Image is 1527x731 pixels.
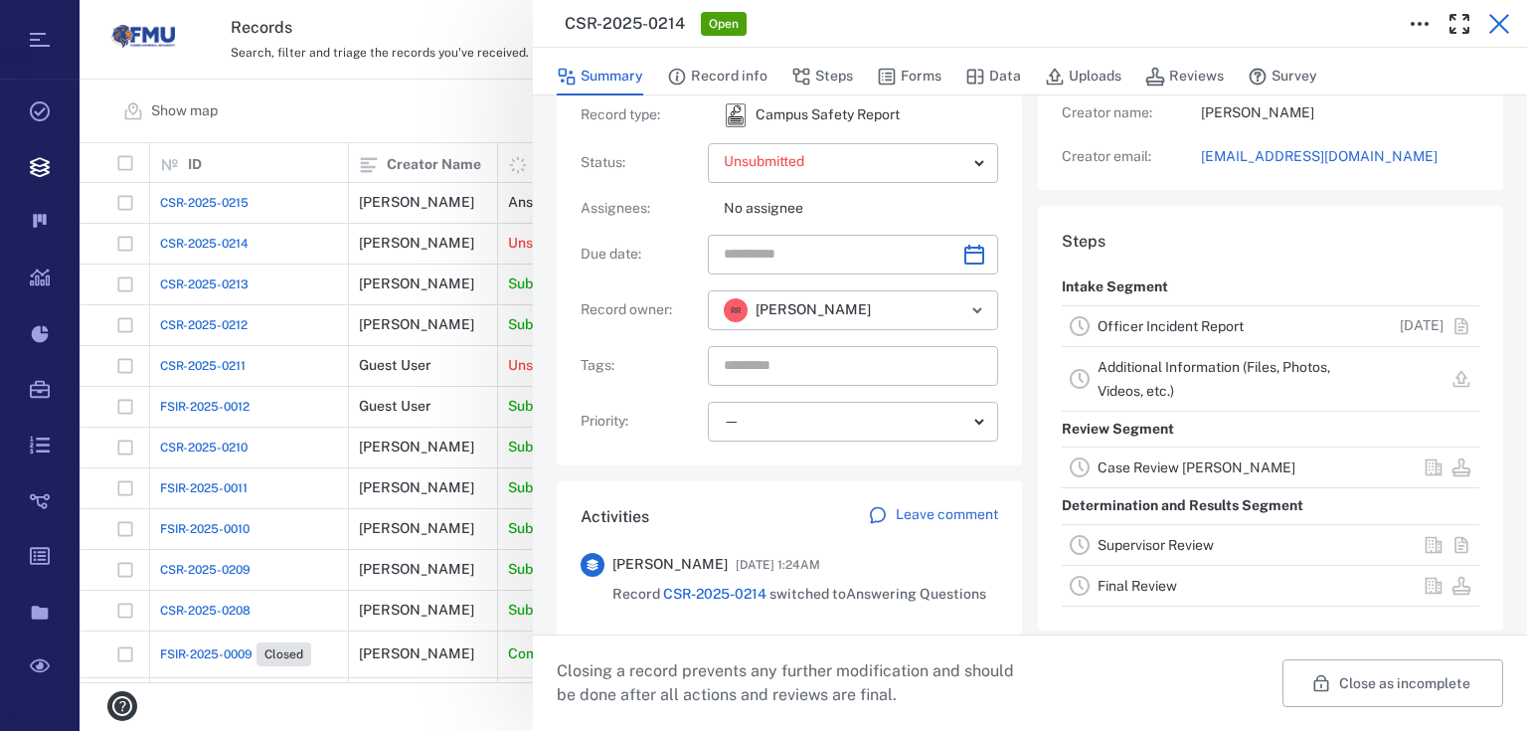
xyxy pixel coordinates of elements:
[581,245,700,265] p: Due date :
[581,412,700,432] p: Priority :
[612,585,986,605] span: Record switched to
[868,505,998,529] a: Leave comment
[45,14,85,32] span: Help
[1440,4,1479,44] button: Toggle Fullscreen
[963,296,991,324] button: Open
[1479,4,1519,44] button: Close
[705,16,743,33] span: Open
[1098,459,1295,475] a: Case Review [PERSON_NAME]
[1098,578,1177,594] a: Final Review
[954,235,994,274] button: Choose date
[877,58,941,95] button: Forms
[724,199,998,219] p: No assignee
[791,58,853,95] button: Steps
[1098,537,1214,553] a: Supervisor Review
[896,505,998,525] p: Leave comment
[663,586,766,602] a: CSR-2025-0214
[724,103,748,127] div: Campus Safety Report
[581,105,700,125] p: Record type :
[581,300,700,320] p: Record owner :
[557,659,1030,707] p: Closing a record prevents any further modification and should be done after all actions and revie...
[1062,230,1479,254] h6: Steps
[724,103,748,127] img: icon Campus Safety Report
[1098,318,1244,334] a: Officer Incident Report
[1098,359,1330,399] a: Additional Information (Files, Photos, Videos, etc.)
[1062,103,1201,123] p: Creator name:
[1248,58,1317,95] button: Survey
[557,40,1022,481] div: Record infoRecord type:icon Campus Safety ReportCampus Safety ReportStatus:Assignees:No assigneeD...
[1400,316,1443,336] p: [DATE]
[965,58,1021,95] button: Data
[736,553,820,577] span: [DATE] 1:24AM
[667,58,767,95] button: Record info
[724,410,966,433] div: —
[1400,4,1440,44] button: Toggle to Edit Boxes
[846,586,986,602] span: Answering Questions
[1038,40,1503,206] div: Citizen infoCreator name:[PERSON_NAME]Creator email:[EMAIL_ADDRESS][DOMAIN_NAME]
[1062,412,1174,448] p: Review Segment
[724,152,966,172] p: Unsubmitted
[1201,147,1479,167] a: [EMAIL_ADDRESS][DOMAIN_NAME]
[581,153,700,173] p: Status :
[557,481,1022,652] div: ActivitiesLeave comment[PERSON_NAME][DATE] 1:24AMRecord CSR-2025-0214 switched toAnswering Questions
[565,12,685,36] h3: CSR-2025-0214
[1062,488,1303,524] p: Determination and Results Segment
[756,300,871,320] span: [PERSON_NAME]
[557,58,643,95] button: Summary
[1201,103,1479,123] p: [PERSON_NAME]
[1062,270,1168,305] p: Intake Segment
[756,105,900,125] p: Campus Safety Report
[1282,659,1503,707] button: Close as incomplete
[581,505,649,529] h6: Activities
[1062,147,1201,167] p: Creator email:
[1145,58,1224,95] button: Reviews
[1045,58,1121,95] button: Uploads
[1038,206,1503,646] div: StepsIntake SegmentOfficer Incident Report[DATE]Additional Information (Files, Photos, Videos, et...
[612,555,728,575] span: [PERSON_NAME]
[581,199,700,219] p: Assignees :
[724,298,748,322] div: R R
[581,356,700,376] p: Tags :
